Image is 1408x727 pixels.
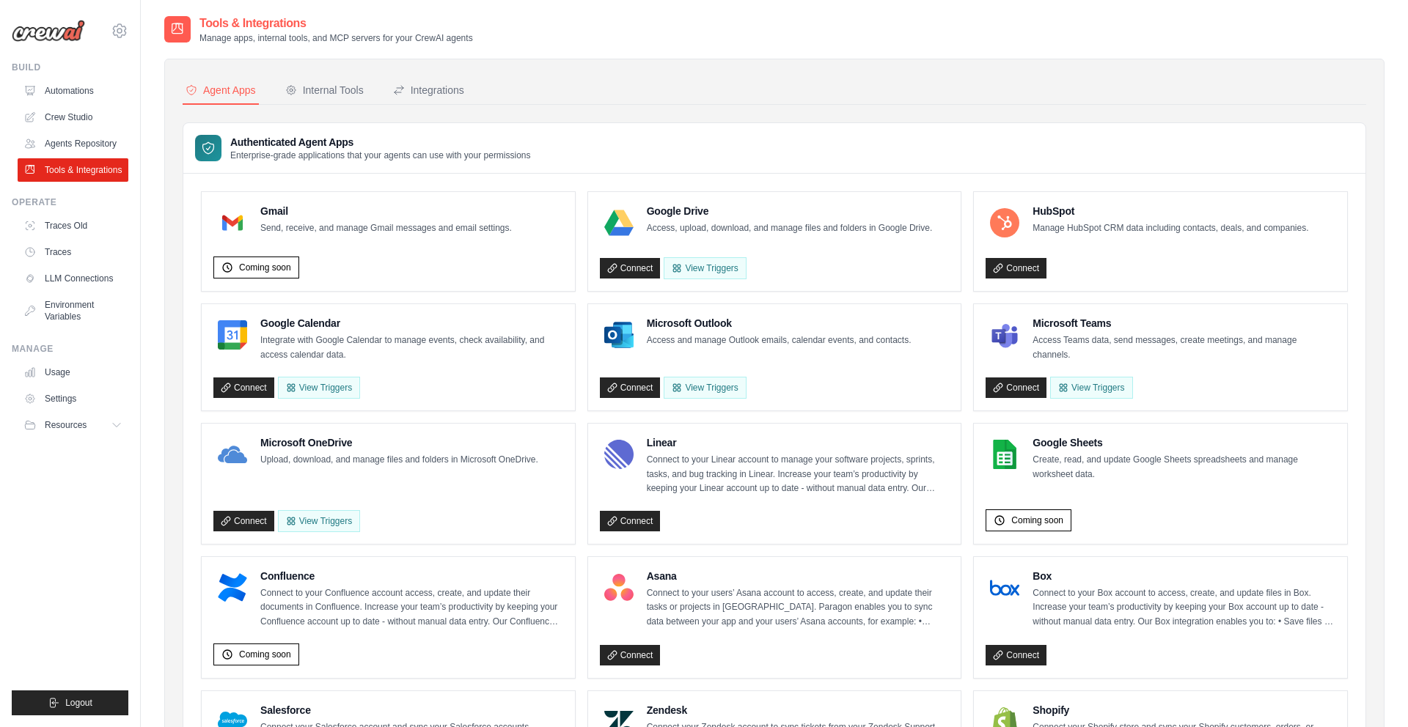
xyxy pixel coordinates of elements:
a: Connect [986,258,1046,278]
h4: Salesforce [260,703,563,717]
: View Triggers [664,257,746,279]
a: Connect [600,511,661,531]
p: Send, receive, and manage Gmail messages and email settings. [260,221,512,236]
a: Usage [18,361,128,384]
p: Upload, download, and manage files and folders in Microsoft OneDrive. [260,453,538,468]
a: Connect [213,377,274,398]
button: Resources [18,413,128,437]
img: Confluence Logo [218,573,247,602]
p: Enterprise-grade applications that your agents can use with your permissions [230,150,531,161]
img: Logo [12,20,85,42]
h4: Microsoft Teams [1033,316,1335,331]
h4: Google Drive [647,204,933,218]
h4: Microsoft Outlook [647,316,912,331]
h4: Shopify [1033,703,1335,717]
img: Microsoft Teams Logo [990,320,1019,350]
a: Connect [213,511,274,531]
p: Access Teams data, send messages, create meetings, and manage channels. [1033,333,1335,362]
div: Operate [12,196,128,208]
p: Manage HubSpot CRM data including contacts, deals, and companies. [1033,221,1308,236]
p: Access, upload, download, and manage files and folders in Google Drive. [647,221,933,236]
h3: Authenticated Agent Apps [230,135,531,150]
a: Tools & Integrations [18,158,128,182]
span: Logout [65,697,92,709]
: View Triggers [1050,377,1132,399]
span: Coming soon [239,262,291,273]
div: Internal Tools [285,83,364,97]
h4: Confluence [260,569,563,583]
h4: Microsoft OneDrive [260,435,538,450]
img: Asana Logo [604,573,634,602]
a: Traces [18,240,128,264]
button: Internal Tools [282,77,367,105]
div: Build [12,62,128,73]
button: Logout [12,690,128,715]
a: Automations [18,79,128,103]
img: Microsoft OneDrive Logo [218,440,247,469]
a: Connect [600,377,661,398]
p: Integrate with Google Calendar to manage events, check availability, and access calendar data. [260,333,563,362]
div: Integrations [393,83,464,97]
p: Connect to your users’ Asana account to access, create, and update their tasks or projects in [GE... [647,586,950,630]
p: Access and manage Outlook emails, calendar events, and contacts. [647,333,912,348]
a: Traces Old [18,214,128,237]
a: Connect [986,645,1046,665]
img: Linear Logo [604,440,634,469]
p: Create, read, and update Google Sheets spreadsheets and manage worksheet data. [1033,453,1335,481]
div: Manage [12,343,128,355]
a: Agents Repository [18,132,128,155]
button: View Triggers [278,377,360,399]
a: LLM Connections [18,267,128,290]
h4: Google Calendar [260,316,563,331]
p: Connect to your Confluence account access, create, and update their documents in Confluence. Incr... [260,586,563,630]
h4: Asana [647,569,950,583]
p: Manage apps, internal tools, and MCP servers for your CrewAI agents [199,32,473,44]
span: Resources [45,419,87,431]
h4: Box [1033,569,1335,583]
div: Agent Apps [186,83,256,97]
span: Coming soon [239,649,291,660]
button: Integrations [390,77,467,105]
h4: Google Sheets [1033,435,1335,450]
a: Settings [18,387,128,410]
h2: Tools & Integrations [199,15,473,32]
img: Box Logo [990,573,1019,602]
img: HubSpot Logo [990,208,1019,237]
a: Connect [986,377,1046,398]
h4: Zendesk [647,703,950,717]
h4: HubSpot [1033,204,1308,218]
button: Agent Apps [183,77,259,105]
img: Gmail Logo [218,208,247,237]
p: Connect to your Box account to access, create, and update files in Box. Increase your team’s prod... [1033,586,1335,630]
img: Google Sheets Logo [990,440,1019,469]
: View Triggers [664,377,746,399]
img: Microsoft Outlook Logo [604,320,634,350]
: View Triggers [278,510,360,532]
a: Environment Variables [18,293,128,328]
a: Crew Studio [18,106,128,129]
img: Google Calendar Logo [218,320,247,350]
img: Google Drive Logo [604,208,634,237]
h4: Gmail [260,204,512,218]
a: Connect [600,258,661,278]
p: Connect to your Linear account to manage your software projects, sprints, tasks, and bug tracking... [647,453,950,496]
span: Coming soon [1011,514,1063,526]
a: Connect [600,645,661,665]
h4: Linear [647,435,950,450]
